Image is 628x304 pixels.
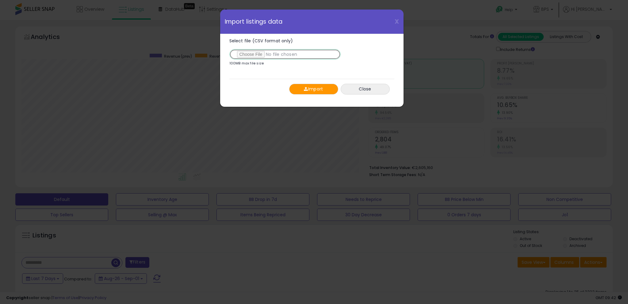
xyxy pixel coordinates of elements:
span: X [395,17,399,26]
p: 100MB max file size [229,62,264,65]
button: Import [289,84,338,94]
span: Select file (CSV format only) [229,38,293,44]
span: Import listings data [225,19,283,25]
button: Close [341,84,390,94]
